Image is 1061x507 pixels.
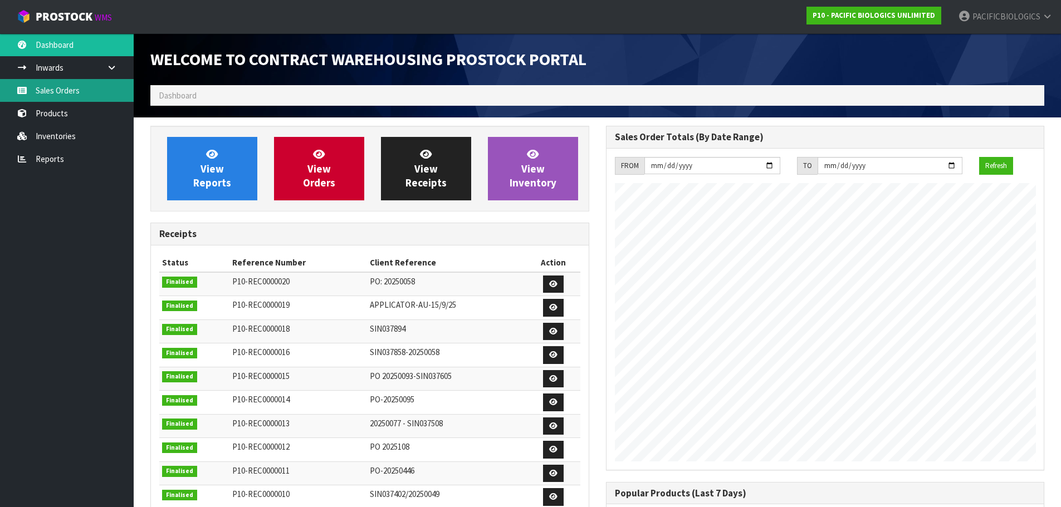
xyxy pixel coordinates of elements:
span: P10-REC0000015 [232,371,290,381]
span: P10-REC0000012 [232,441,290,452]
th: Status [159,254,229,272]
span: PO 2025108 [370,441,409,452]
span: PO 20250093-SIN037605 [370,371,452,381]
span: PO: 20250058 [370,276,415,287]
span: Finalised [162,301,197,312]
div: FROM [615,157,644,175]
th: Client Reference [367,254,527,272]
span: Dashboard [159,90,197,101]
span: Finalised [162,277,197,288]
span: Finalised [162,442,197,454]
span: Finalised [162,371,197,382]
span: PACIFICBIOLOGICS [972,11,1040,22]
span: View Reports [193,147,231,189]
span: APPLICATOR-AU-15/9/25 [370,299,456,310]
small: WMS [95,12,112,23]
span: Finalised [162,419,197,430]
span: Welcome to Contract Warehousing ProStock Portal [150,48,586,70]
img: cube-alt.png [17,9,31,23]
h3: Sales Order Totals (By Date Range) [615,132,1036,142]
span: P10-REC0000016 [232,347,290,357]
th: Action [527,254,580,272]
span: PO-20250446 [370,465,414,476]
a: ViewReports [167,137,257,200]
div: TO [797,157,818,175]
span: ProStock [36,9,92,24]
span: PO-20250095 [370,394,414,405]
strong: P10 - PACIFIC BIOLOGICS UNLIMITED [813,11,935,20]
span: Finalised [162,324,197,335]
span: View Inventory [510,147,556,189]
span: View Orders [303,147,335,189]
span: P10-REC0000010 [232,489,290,499]
th: Reference Number [229,254,367,272]
span: 20250077 - SIN037508 [370,418,443,429]
span: View Receipts [405,147,447,189]
a: ViewInventory [488,137,578,200]
span: P10-REC0000020 [232,276,290,287]
span: P10-REC0000011 [232,465,290,476]
span: Finalised [162,348,197,359]
a: ViewReceipts [381,137,471,200]
h3: Popular Products (Last 7 Days) [615,488,1036,499]
span: Finalised [162,395,197,406]
span: P10-REC0000019 [232,299,290,310]
span: P10-REC0000013 [232,418,290,429]
span: Finalised [162,466,197,477]
span: SIN037402/20250049 [370,489,439,499]
span: P10-REC0000018 [232,323,290,334]
span: Finalised [162,490,197,501]
span: SIN037894 [370,323,405,334]
button: Refresh [979,157,1013,175]
span: P10-REC0000014 [232,394,290,405]
span: SIN037858-20250058 [370,347,439,357]
h3: Receipts [159,229,580,239]
a: ViewOrders [274,137,364,200]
